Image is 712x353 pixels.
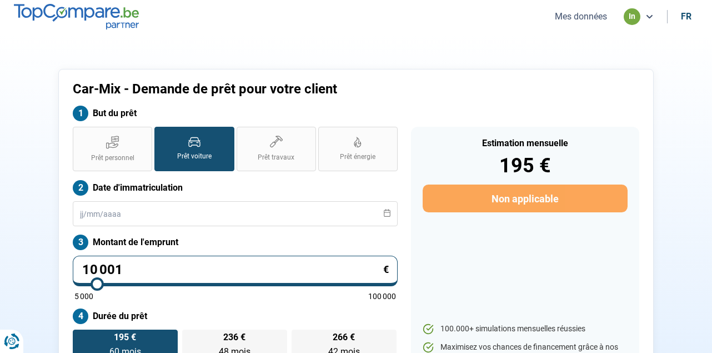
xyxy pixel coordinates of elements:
span: 100 000 [368,292,396,300]
span: Prêt voiture [177,152,212,161]
span: € [383,265,389,275]
span: 236 € [223,333,245,342]
img: TopCompare.be [14,4,139,29]
div: fr [681,11,691,22]
li: 100.000+ simulations mensuelles réussies [423,324,628,335]
div: in [624,8,640,25]
span: Prêt personnel [91,153,134,163]
div: 195 € [423,156,628,176]
span: 195 € [114,333,136,342]
span: Prêt travaux [258,153,294,162]
input: jj/mm/aaaa [73,201,398,226]
span: Prêt énergie [340,152,375,162]
label: Montant de l'emprunt [73,235,398,250]
h1: Car-Mix - Demande de prêt pour votre client [73,81,494,97]
button: Non applicable [423,185,628,212]
span: 5 000 [74,292,93,300]
label: But du prêt [73,106,398,121]
span: 266 € [333,333,355,342]
label: Durée du prêt [73,309,398,324]
button: Mes données [551,11,610,22]
div: Estimation mensuelle [423,139,628,148]
label: Date d'immatriculation [73,180,398,196]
